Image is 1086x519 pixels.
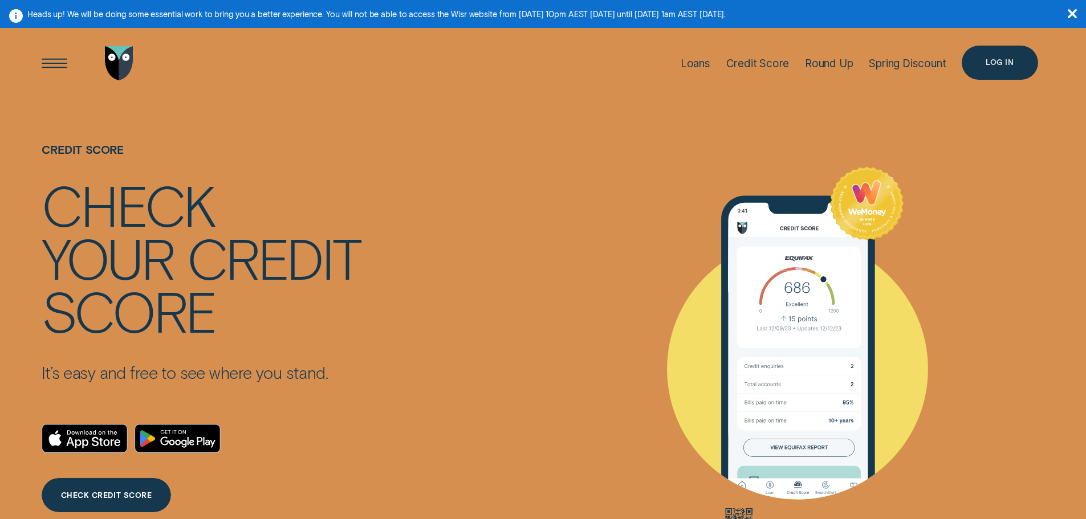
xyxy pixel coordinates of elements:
[42,284,215,337] div: score
[135,424,221,453] a: Android App on Google Play
[105,46,133,80] img: Wisr
[805,25,853,101] a: Round Up
[42,362,360,383] p: It’s easy and free to see where you stand.
[869,57,946,70] div: Spring Discount
[38,46,72,80] button: Open Menu
[805,57,853,70] div: Round Up
[42,231,173,284] div: your
[869,25,946,101] a: Spring Discount
[42,178,214,231] div: Check
[681,57,710,70] div: Loans
[42,143,360,178] h1: Credit Score
[42,424,128,453] a: Download on the App Store
[986,59,1014,66] div: Log in
[726,25,790,101] a: Credit Score
[42,478,170,512] a: CHECK CREDIT SCORE
[681,25,710,101] a: Loans
[187,231,360,284] div: credit
[726,57,790,70] div: Credit Score
[962,46,1038,80] button: Log in
[42,178,360,337] h4: Check your credit score
[102,25,136,101] a: Go to home page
